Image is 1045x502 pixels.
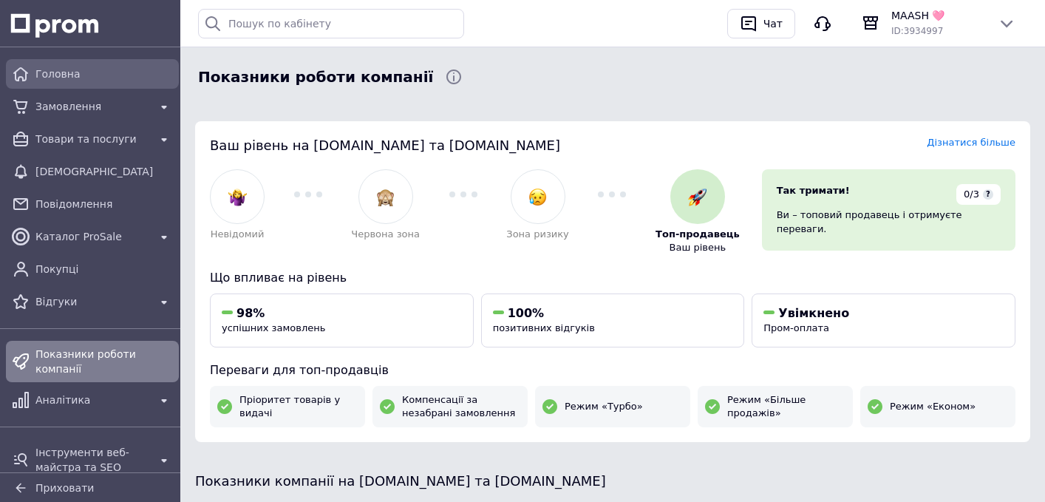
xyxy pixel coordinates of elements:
span: позитивних відгуків [493,322,595,333]
span: Так тримати! [777,185,850,196]
span: Ваш рівень [670,241,726,254]
span: Покупці [35,262,173,277]
span: [DEMOGRAPHIC_DATA] [35,164,173,179]
span: Режим «Економ» [890,400,976,413]
span: ? [983,189,993,200]
input: Пошук по кабінету [198,9,464,38]
span: Каталог ProSale [35,229,149,244]
span: Переваги для топ-продавців [210,363,389,377]
span: 100% [508,306,544,320]
span: 98% [236,306,265,320]
span: Що впливає на рівень [210,271,347,285]
button: Чат [727,9,795,38]
span: Пром-оплата [763,322,829,333]
img: :woman-shrugging: [228,188,247,206]
span: Ваш рівень на [DOMAIN_NAME] та [DOMAIN_NAME] [210,138,560,153]
span: Увімкнено [778,306,849,320]
div: Ви – топовий продавець і отримуєте переваги. [777,208,1001,235]
span: Топ-продавець [656,228,740,241]
span: Аналітика [35,393,149,407]
a: Дізнатися більше [927,137,1015,148]
span: Пріоритет товарів у видачі [239,393,358,420]
span: Повідомлення [35,197,173,211]
span: Невідомий [211,228,265,241]
img: :rocket: [688,188,707,206]
span: ID: 3934997 [891,26,943,36]
span: Приховати [35,482,94,494]
span: Головна [35,67,173,81]
span: Червона зона [351,228,420,241]
div: 0/3 [956,184,1001,205]
span: Показники компанії на [DOMAIN_NAME] та [DOMAIN_NAME] [195,473,606,489]
button: УвімкненоПром-оплата [752,294,1015,347]
img: :disappointed_relieved: [528,188,547,206]
span: MAASH 🩷 [891,8,986,23]
span: успішних замовлень [222,322,325,333]
button: 100%позитивних відгуків [481,294,745,347]
span: Товари та послуги [35,132,149,146]
span: Показники роботи компанії [198,67,433,88]
span: Зона ризику [506,228,569,241]
div: Чат [760,13,786,35]
span: Показники роботи компанії [35,347,173,376]
img: :see_no_evil: [376,188,395,206]
span: Відгуки [35,294,149,309]
span: Компенсації за незабрані замовлення [402,393,520,420]
span: Режим «Більше продажів» [727,393,845,420]
button: 98%успішних замовлень [210,294,474,347]
span: Замовлення [35,99,149,114]
span: Режим «Турбо» [565,400,643,413]
span: Інструменти веб-майстра та SEO [35,445,149,475]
